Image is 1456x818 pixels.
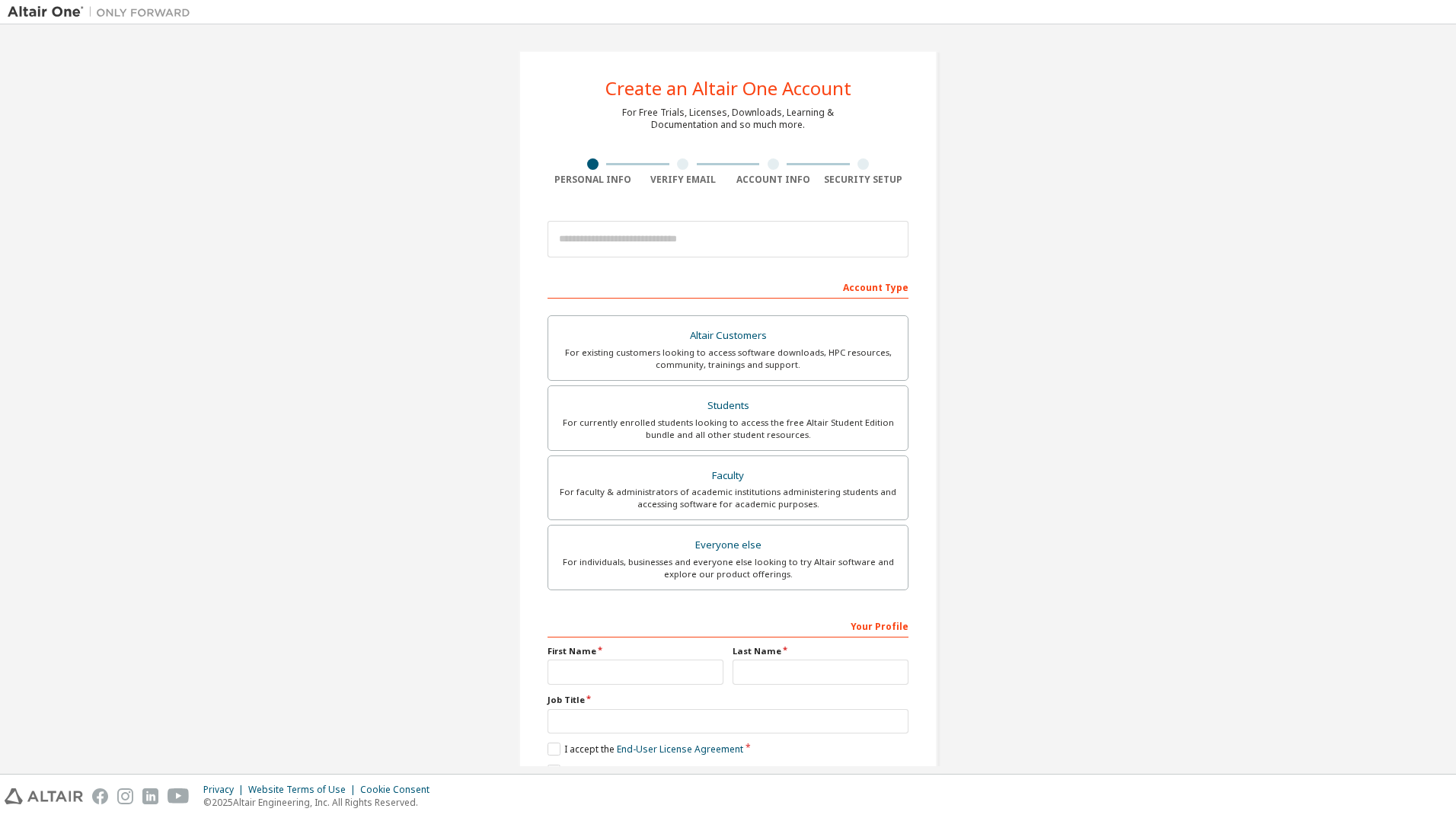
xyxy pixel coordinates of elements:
img: instagram.svg [117,788,133,804]
div: Account Type [548,274,908,299]
div: For existing customers looking to access software downloads, HPC resources, community, trainings ... [557,347,899,371]
p: © 2025 Altair Engineering, Inc. All Rights Reserved. [203,796,439,809]
div: Personal Info [548,174,638,186]
label: Last Name [733,645,908,657]
img: facebook.svg [92,788,108,804]
img: Altair One [8,5,198,20]
div: Create an Altair One Account [605,79,851,97]
div: Everyone else [557,535,899,556]
div: Security Setup [819,174,909,186]
div: For currently enrolled students looking to access the free Altair Student Edition bundle and all ... [557,417,899,441]
label: First Name [548,645,723,657]
div: Faculty [557,465,899,487]
div: Your Profile [548,613,908,637]
a: End-User License Agreement [617,743,743,756]
div: Website Terms of Use [248,784,360,796]
label: Job Title [548,694,908,706]
div: Altair Customers [557,325,899,347]
div: Account Info [728,174,819,186]
div: Cookie Consent [360,784,439,796]
img: altair_logo.svg [5,788,83,804]
div: Privacy [203,784,248,796]
label: I accept the [548,743,743,756]
div: For individuals, businesses and everyone else looking to try Altair software and explore our prod... [557,556,899,580]
div: For Free Trials, Licenses, Downloads, Learning & Documentation and so much more. [622,107,834,131]
div: Verify Email [638,174,729,186]
label: I would like to receive marketing emails from Altair [548,765,784,778]
div: For faculty & administrators of academic institutions administering students and accessing softwa... [557,486,899,510]
img: linkedin.svg [142,788,158,804]
img: youtube.svg [168,788,190,804]
div: Students [557,395,899,417]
